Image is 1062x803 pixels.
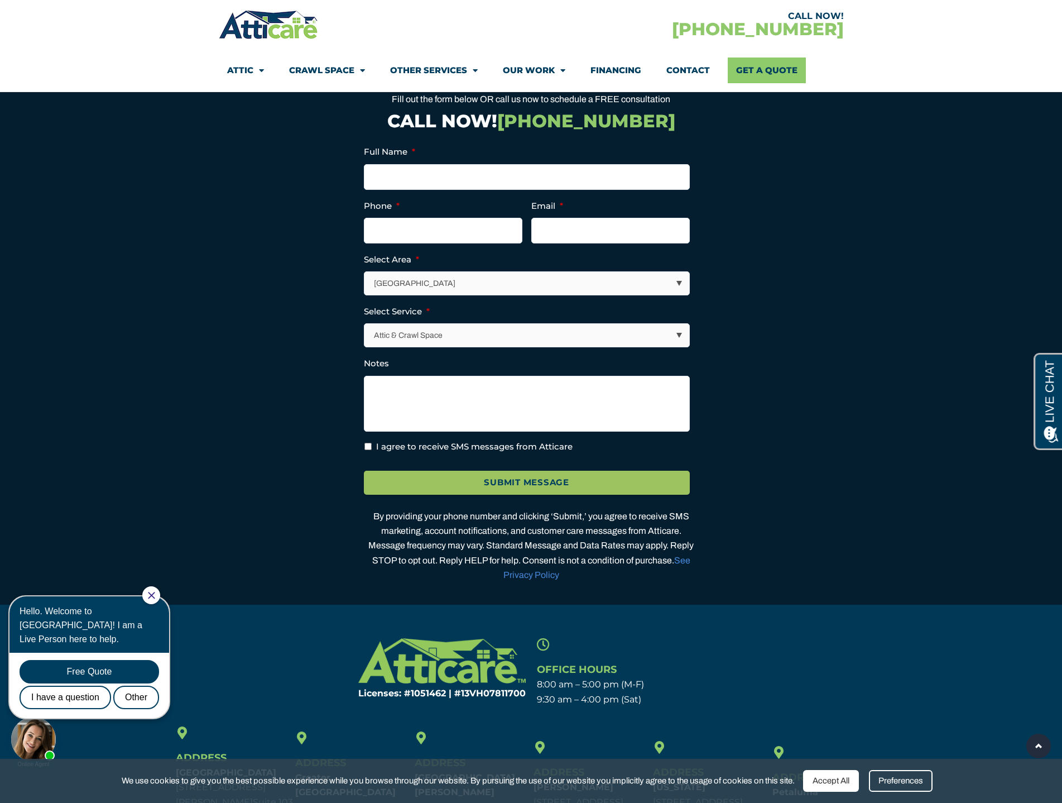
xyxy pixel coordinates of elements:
[227,58,835,83] nav: Menu
[590,58,641,83] a: Financing
[390,58,478,83] a: Other Services
[364,471,690,495] input: Submit Message
[227,58,264,83] a: Attic
[666,58,710,83] a: Contact
[289,58,365,83] a: Crawl Space
[728,58,806,83] a: Get A Quote
[503,58,565,83] a: Our Work
[176,752,227,764] span: Address
[364,200,400,212] label: Phone
[387,110,675,132] a: CALL NOW![PHONE_NUMBER]
[27,9,90,23] span: Opens a chat window
[364,509,699,582] div: By providing your phone number and clicking ‘Submit,’ you agree to receive SMS marketing, account...
[364,306,430,317] label: Select Service
[6,585,184,769] iframe: Chat Invitation
[537,677,737,707] p: 8:00 am – 5:00 pm (M-F) 9:30 am – 4:00 pm (Sat)
[364,358,389,369] label: Notes
[364,254,419,265] label: Select Area
[325,689,526,698] h6: Licenses: #1051462 | #13VH078117​00
[364,146,415,157] label: Full Name
[803,770,859,792] div: Accept All
[392,94,670,104] span: Fill out the form below OR call us now to schedule a FREE consultation
[415,757,465,769] span: Address
[531,12,844,21] div: CALL NOW!
[295,757,346,769] span: Address
[869,770,933,792] div: Preferences
[537,663,617,676] span: Office Hours
[497,110,675,132] span: [PHONE_NUMBER]
[122,774,795,788] span: We use cookies to give you the best possible experience while you browse through our website. By ...
[376,441,573,453] label: I agree to receive SMS messages from Atticare
[531,200,563,212] label: Email
[503,556,690,580] a: See Privacy Policy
